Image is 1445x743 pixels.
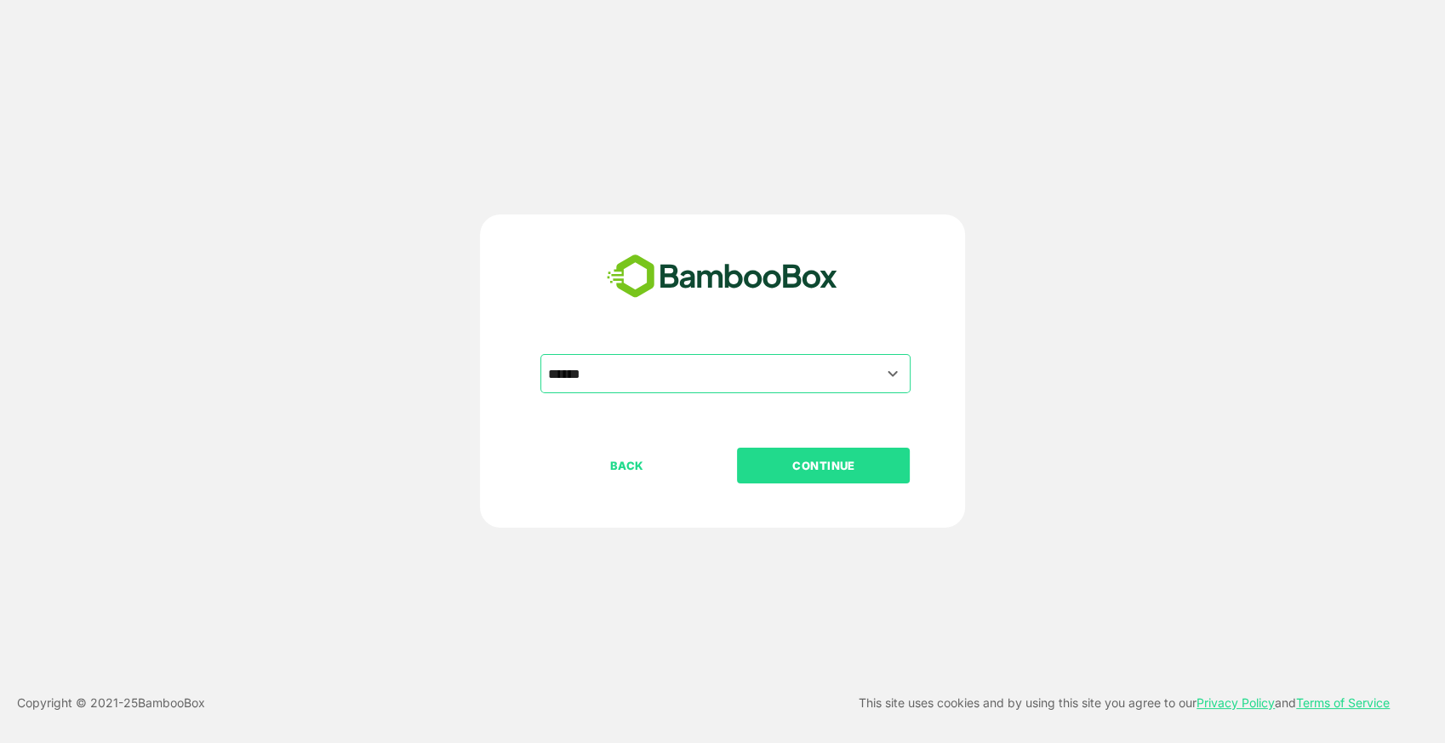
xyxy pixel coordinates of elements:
p: Copyright © 2021- 25 BambooBox [17,693,205,713]
button: CONTINUE [737,448,910,483]
a: Terms of Service [1296,695,1390,710]
p: CONTINUE [739,456,909,475]
p: This site uses cookies and by using this site you agree to our and [859,693,1390,713]
img: bamboobox [597,249,847,305]
button: BACK [540,448,713,483]
button: Open [882,362,905,385]
p: BACK [542,456,712,475]
a: Privacy Policy [1197,695,1275,710]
